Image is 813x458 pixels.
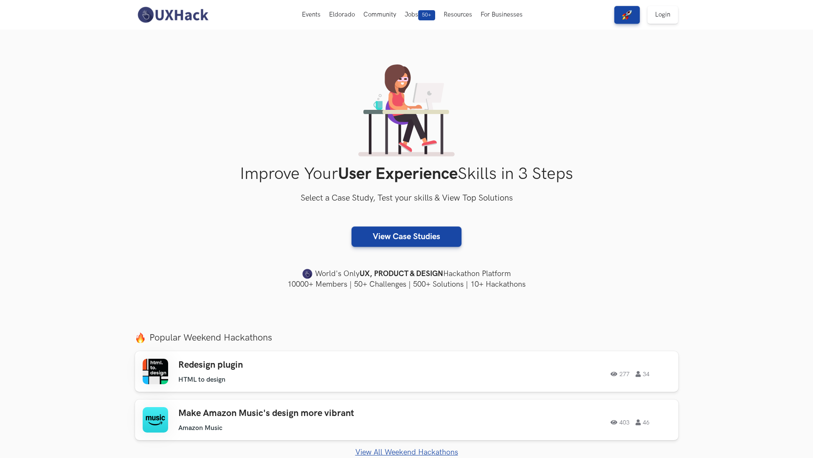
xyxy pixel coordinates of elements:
[135,351,678,392] a: Redesign plugin HTML to design 277 34
[135,164,678,184] h1: Improve Your Skills in 3 Steps
[352,226,461,247] a: View Case Studies
[135,6,211,24] img: UXHack-logo.png
[647,6,678,24] a: Login
[610,371,630,377] span: 277
[338,164,458,184] strong: User Experience
[135,268,678,280] h4: World's Only Hackathon Platform
[178,360,419,371] h3: Redesign plugin
[622,10,632,20] img: rocket
[178,408,419,419] h3: Make Amazon Music's design more vibrant
[360,268,443,280] strong: UX, PRODUCT & DESIGN
[610,419,630,425] span: 403
[178,376,225,384] li: HTML to design
[135,192,678,205] h3: Select a Case Study, Test your skills & View Top Solutions
[418,10,435,20] span: 50+
[636,371,650,377] span: 34
[358,64,455,156] img: lady working on laptop
[135,332,146,343] img: fire.png
[636,419,650,425] span: 46
[135,279,678,290] h4: 10000+ Members | 50+ Challenges | 500+ Solutions | 10+ Hackathons
[135,399,678,440] a: Make Amazon Music's design more vibrant Amazon Music 403 46
[302,268,312,279] img: uxhack-favicon-image.png
[135,448,678,457] a: View All Weekend Hackathons
[178,424,222,432] li: Amazon Music
[135,332,678,343] label: Popular Weekend Hackathons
